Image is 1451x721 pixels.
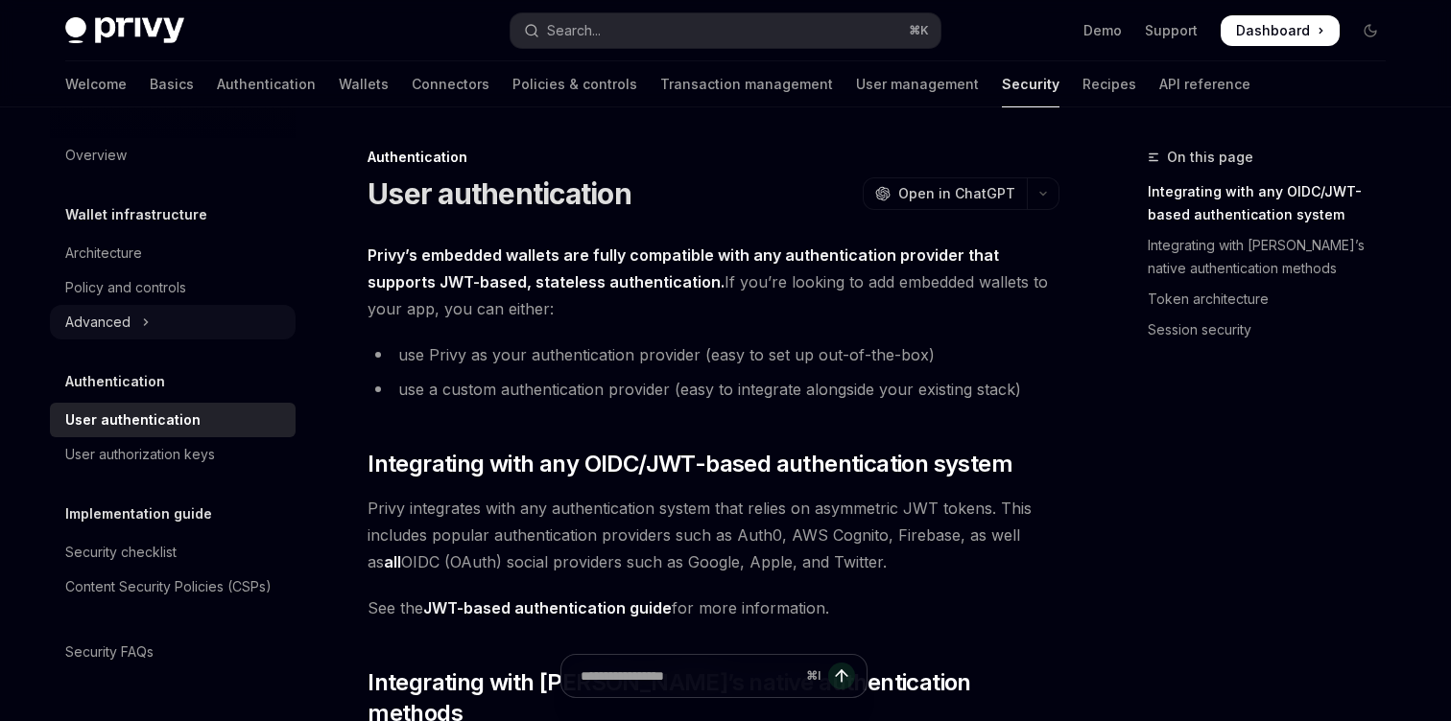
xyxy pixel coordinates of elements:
a: Token architecture [1148,284,1401,314]
h5: Implementation guide [65,502,212,525]
a: Basics [150,61,194,107]
button: Send message [828,663,855,689]
span: Open in ChatGPT [898,184,1015,203]
input: Ask a question... [581,655,798,697]
span: If you’re looking to add embedded wallets to your app, you can either: [368,242,1059,322]
a: Connectors [412,61,489,107]
a: Security FAQs [50,635,296,669]
a: Overview [50,138,296,173]
div: Overview [65,144,127,167]
img: dark logo [65,17,184,44]
a: User management [856,61,979,107]
a: Support [1145,21,1198,40]
div: User authorization keys [65,443,215,466]
a: Architecture [50,236,296,270]
button: Toggle Advanced section [50,305,296,339]
span: Integrating with any OIDC/JWT-based authentication system [368,449,1012,479]
a: API reference [1159,61,1250,107]
div: User authentication [65,408,201,431]
a: Transaction management [660,61,833,107]
a: Security checklist [50,535,296,570]
a: JWT-based authentication guide [423,598,672,618]
div: Advanced [65,311,131,334]
button: Toggle dark mode [1355,15,1386,46]
div: Authentication [368,148,1059,167]
a: Dashboard [1221,15,1340,46]
span: See the for more information. [368,594,1059,621]
a: Demo [1083,21,1122,40]
a: Security [1002,61,1059,107]
h5: Wallet infrastructure [65,203,207,226]
span: Dashboard [1236,21,1310,40]
a: Welcome [65,61,127,107]
div: Architecture [65,242,142,265]
li: use Privy as your authentication provider (easy to set up out-of-the-box) [368,341,1059,368]
div: Security checklist [65,541,177,564]
strong: all [384,552,401,571]
h1: User authentication [368,176,631,211]
a: Content Security Policies (CSPs) [50,570,296,604]
a: Recipes [1082,61,1136,107]
button: Open search [511,13,940,48]
div: Search... [547,19,601,42]
h5: Authentication [65,370,165,393]
a: Authentication [217,61,316,107]
a: Policies & controls [512,61,637,107]
span: ⌘ K [909,23,929,38]
div: Security FAQs [65,640,154,663]
a: Integrating with [PERSON_NAME]’s native authentication methods [1148,230,1401,284]
span: Privy integrates with any authentication system that relies on asymmetric JWT tokens. This includ... [368,495,1059,575]
a: Policy and controls [50,270,296,305]
a: User authentication [50,403,296,437]
a: User authorization keys [50,437,296,472]
a: Session security [1148,314,1401,345]
a: Wallets [339,61,389,107]
div: Policy and controls [65,276,186,299]
button: Open in ChatGPT [863,177,1027,210]
li: use a custom authentication provider (easy to integrate alongside your existing stack) [368,376,1059,403]
strong: Privy’s embedded wallets are fully compatible with any authentication provider that supports JWT-... [368,245,999,291]
div: Content Security Policies (CSPs) [65,575,272,598]
span: On this page [1167,146,1253,169]
a: Integrating with any OIDC/JWT-based authentication system [1148,176,1401,230]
